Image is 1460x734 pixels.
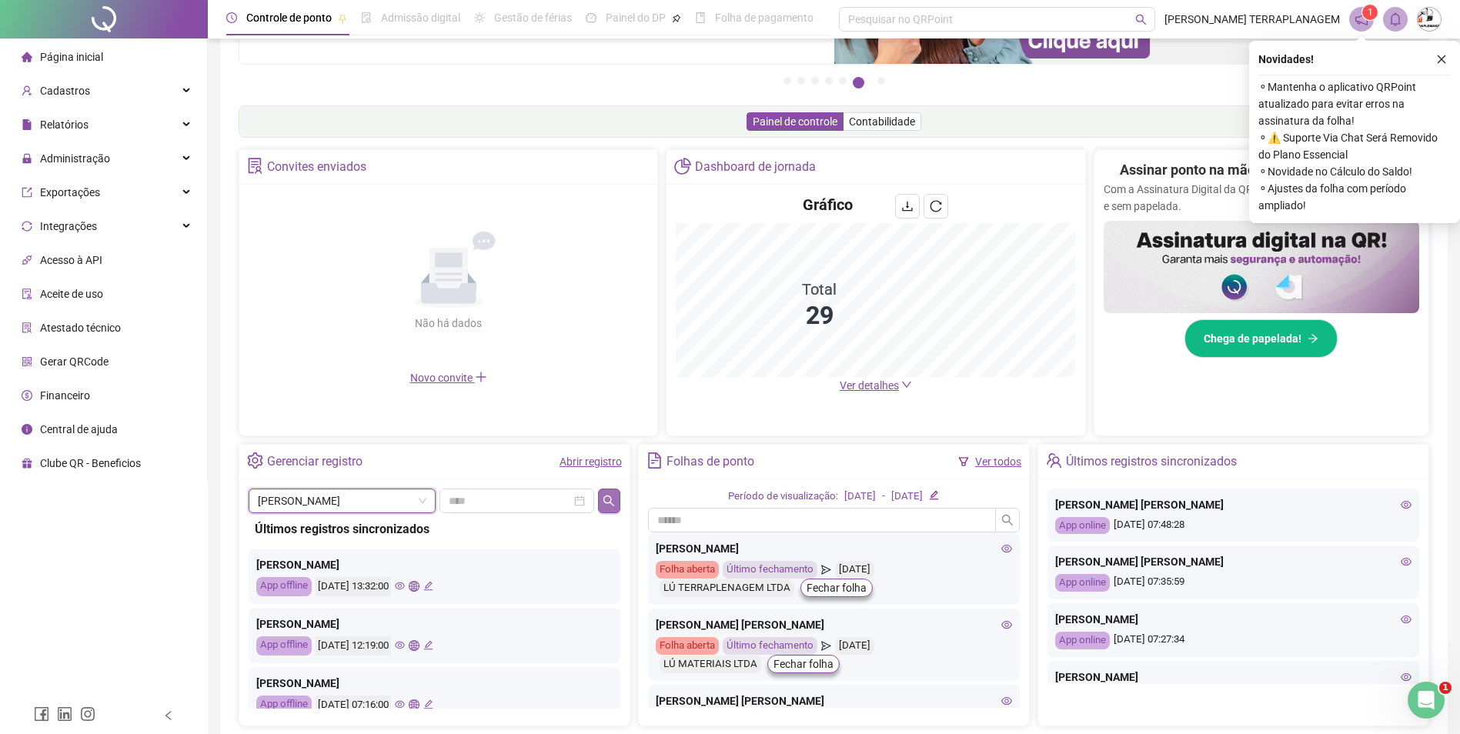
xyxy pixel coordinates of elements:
div: Folha aberta [656,637,719,655]
button: 6 [853,77,864,88]
iframe: Intercom live chat [1408,682,1445,719]
sup: 1 [1362,5,1378,20]
div: [PERSON_NAME] [PERSON_NAME] [1055,496,1412,513]
div: App online [1055,574,1110,592]
span: left [163,710,174,721]
span: Admissão digital [381,12,460,24]
div: [PERSON_NAME] [256,556,613,573]
span: ⚬ Mantenha o aplicativo QRPoint atualizado para evitar erros na assinatura da folha! [1258,78,1451,129]
span: search [1135,14,1147,25]
span: user-add [22,85,32,96]
div: [DATE] [835,561,874,579]
span: Cadastros [40,85,90,97]
button: 7 [877,77,885,85]
div: Últimos registros sincronizados [1066,449,1237,475]
span: global [409,640,419,650]
div: Folhas de ponto [667,449,754,475]
span: eye [1401,614,1412,625]
span: eye [1001,696,1012,706]
span: lock [22,153,32,164]
span: Contabilidade [849,115,915,128]
span: search [1001,514,1014,526]
span: Relatórios [40,118,89,131]
a: Abrir registro [560,455,622,468]
span: arrow-right [1308,333,1318,344]
span: download [901,200,914,212]
span: reload [930,200,942,212]
span: global [409,581,419,591]
button: 3 [811,77,819,85]
span: edit [929,490,939,500]
span: sun [474,12,485,23]
div: LÚ MATERIAIS LTDA [660,656,761,673]
span: gift [22,458,32,469]
span: eye [1401,556,1412,567]
span: eye [395,581,405,591]
button: 2 [797,77,805,85]
span: eye [395,699,405,709]
div: Convites enviados [267,154,366,180]
div: Gerenciar registro [267,449,362,475]
div: [PERSON_NAME] [656,540,1012,557]
a: Ver detalhes down [840,379,912,392]
span: eye [1401,499,1412,510]
span: eye [395,640,405,650]
span: Atestado técnico [40,322,121,334]
span: eye [1401,672,1412,682]
span: 1 [1439,682,1452,694]
button: 5 [839,77,847,85]
div: [PERSON_NAME] [PERSON_NAME] [1055,553,1412,570]
div: [DATE] 13:32:00 [316,577,391,596]
span: file-text [646,452,663,469]
span: home [22,52,32,62]
span: solution [247,158,263,174]
span: down [901,379,912,390]
p: Com a Assinatura Digital da QR, sua gestão fica mais ágil, segura e sem papelada. [1104,181,1419,215]
div: Último fechamento [723,561,817,579]
div: App offline [256,577,312,596]
span: file [22,119,32,130]
button: Fechar folha [767,655,840,673]
span: file-done [361,12,372,23]
span: Chega de papelada! [1204,330,1301,347]
span: Gerar QRCode [40,355,109,368]
span: global [409,699,419,709]
span: Novo convite [410,372,487,384]
div: [DATE] [891,489,923,505]
span: pushpin [338,14,347,23]
div: App offline [256,696,312,715]
div: [PERSON_NAME] [PERSON_NAME] [656,692,1012,709]
div: Não há dados [378,315,520,332]
button: 1 [783,77,791,85]
span: dollar [22,390,32,401]
span: notification [1355,12,1368,26]
div: [DATE] 07:16:00 [316,696,391,715]
h2: Assinar ponto na mão? Isso ficou no passado! [1120,159,1402,181]
img: 52531 [1418,8,1441,31]
button: Fechar folha [800,579,873,597]
div: [DATE] [844,489,876,505]
span: api [22,255,32,265]
div: [DATE] 07:35:59 [1055,574,1412,592]
span: Gestão de férias [494,12,572,24]
button: Chega de papelada! [1184,319,1338,358]
div: App offline [256,636,312,656]
div: [PERSON_NAME] [1055,669,1412,686]
span: Página inicial [40,51,103,63]
a: Ver todos [975,455,1021,468]
span: edit [423,699,433,709]
span: eye [1001,543,1012,554]
div: [DATE] 07:48:28 [1055,517,1412,535]
span: edit [423,581,433,591]
span: send [821,561,831,579]
span: plus [475,371,487,383]
button: 4 [825,77,833,85]
div: [PERSON_NAME] [256,616,613,632]
span: ⚬ ⚠️ Suporte Via Chat Será Removido do Plano Essencial [1258,129,1451,163]
img: banner%2F02c71560-61a6-44d4-94b9-c8ab97240462.png [1104,221,1419,313]
span: setting [247,452,263,469]
span: export [22,187,32,198]
span: Central de ajuda [40,423,118,435]
span: Painel do DP [606,12,666,24]
div: Dashboard de jornada [695,154,816,180]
